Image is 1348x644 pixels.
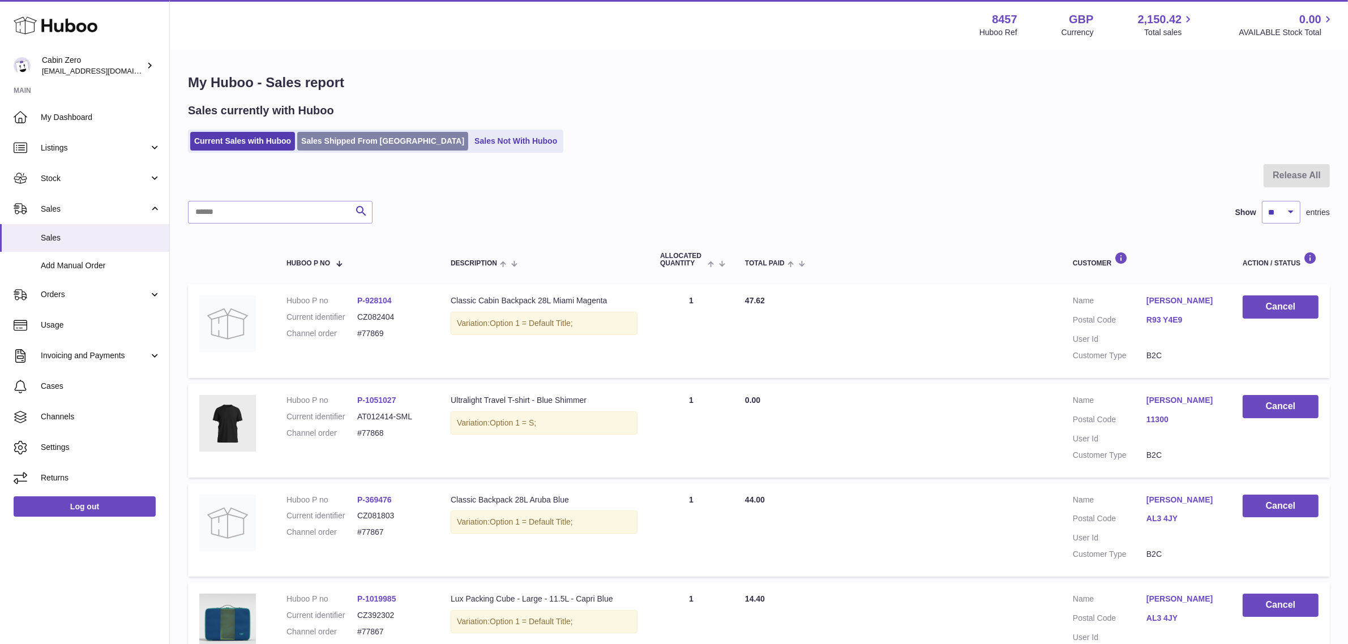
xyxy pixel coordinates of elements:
[14,57,31,74] img: internalAdmin-8457@internal.huboo.com
[190,132,295,151] a: Current Sales with Huboo
[1073,495,1146,508] dt: Name
[41,260,161,271] span: Add Manual Order
[649,284,734,378] td: 1
[1146,295,1220,306] a: [PERSON_NAME]
[660,252,705,267] span: ALLOCATED Quantity
[470,132,561,151] a: Sales Not With Huboo
[357,396,396,405] a: P-1051027
[1146,350,1220,361] dd: B2C
[451,395,637,406] div: Ultralight Travel T-shirt - Blue Shimmer
[1146,594,1220,604] a: [PERSON_NAME]
[41,350,149,361] span: Invoicing and Payments
[357,610,428,621] dd: CZ392302
[286,527,357,538] dt: Channel order
[745,260,785,267] span: Total paid
[286,610,357,621] dt: Current identifier
[1073,433,1146,444] dt: User Id
[451,411,637,435] div: Variation:
[41,442,161,453] span: Settings
[745,396,760,405] span: 0.00
[357,296,392,305] a: P-928104
[286,295,357,306] dt: Huboo P no
[1073,533,1146,543] dt: User Id
[357,312,428,323] dd: CZ082404
[188,74,1330,92] h1: My Huboo - Sales report
[286,428,357,439] dt: Channel order
[357,328,428,339] dd: #77869
[1073,613,1146,626] dt: Postal Code
[1138,12,1182,27] span: 2,150.42
[1073,632,1146,643] dt: User Id
[490,617,573,626] span: Option 1 = Default Title;
[1146,315,1220,325] a: R93 Y4E9
[1239,12,1334,38] a: 0.00 AVAILABLE Stock Total
[1243,295,1319,319] button: Cancel
[451,260,497,267] span: Description
[1306,207,1330,218] span: entries
[14,496,156,517] a: Log out
[199,295,256,352] img: no-photo.jpg
[42,55,144,76] div: Cabin Zero
[451,495,637,505] div: Classic Backpack 28L Aruba Blue
[41,233,161,243] span: Sales
[1146,513,1220,524] a: AL3 4JY
[1243,395,1319,418] button: Cancel
[1073,315,1146,328] dt: Postal Code
[1239,27,1334,38] span: AVAILABLE Stock Total
[1243,495,1319,518] button: Cancel
[451,594,637,604] div: Lux Packing Cube - Large - 11.5L - Capri Blue
[286,626,357,637] dt: Channel order
[745,495,765,504] span: 44.00
[979,27,1017,38] div: Huboo Ref
[357,428,428,439] dd: #77868
[1073,594,1146,607] dt: Name
[357,510,428,521] dd: CZ081803
[286,594,357,604] dt: Huboo P no
[357,626,428,637] dd: #77867
[41,381,161,392] span: Cases
[1073,549,1146,560] dt: Customer Type
[1146,450,1220,461] dd: B2C
[1073,295,1146,309] dt: Name
[1146,613,1220,624] a: AL3 4JY
[41,411,161,422] span: Channels
[1073,513,1146,527] dt: Postal Code
[1243,252,1319,267] div: Action / Status
[41,173,149,184] span: Stock
[41,204,149,214] span: Sales
[745,296,765,305] span: 47.62
[41,112,161,123] span: My Dashboard
[357,594,396,603] a: P-1019985
[286,510,357,521] dt: Current identifier
[297,132,468,151] a: Sales Shipped From [GEOGRAPHIC_DATA]
[199,395,256,452] img: TSHIRT_SIZE_L_Model_54_Absolute_Black_FRONT_7320372a-c6cc-45a2-b88d-e6139f4a9e3e.jpg
[1235,207,1256,218] label: Show
[41,320,161,330] span: Usage
[745,594,765,603] span: 14.40
[286,395,357,406] dt: Huboo P no
[286,312,357,323] dt: Current identifier
[1146,414,1220,425] a: 11300
[1073,252,1220,267] div: Customer
[41,473,161,483] span: Returns
[357,411,428,422] dd: AT012414-SML
[357,527,428,538] dd: #77867
[286,411,357,422] dt: Current identifier
[451,312,637,335] div: Variation:
[286,260,330,267] span: Huboo P no
[1073,395,1146,409] dt: Name
[41,289,149,300] span: Orders
[649,483,734,577] td: 1
[490,319,573,328] span: Option 1 = Default Title;
[1069,12,1093,27] strong: GBP
[1073,350,1146,361] dt: Customer Type
[42,66,166,75] span: [EMAIL_ADDRESS][DOMAIN_NAME]
[451,510,637,534] div: Variation:
[1146,395,1220,406] a: [PERSON_NAME]
[1144,27,1195,38] span: Total sales
[451,610,637,633] div: Variation:
[1073,334,1146,345] dt: User Id
[1073,450,1146,461] dt: Customer Type
[357,495,392,504] a: P-369476
[992,12,1017,27] strong: 8457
